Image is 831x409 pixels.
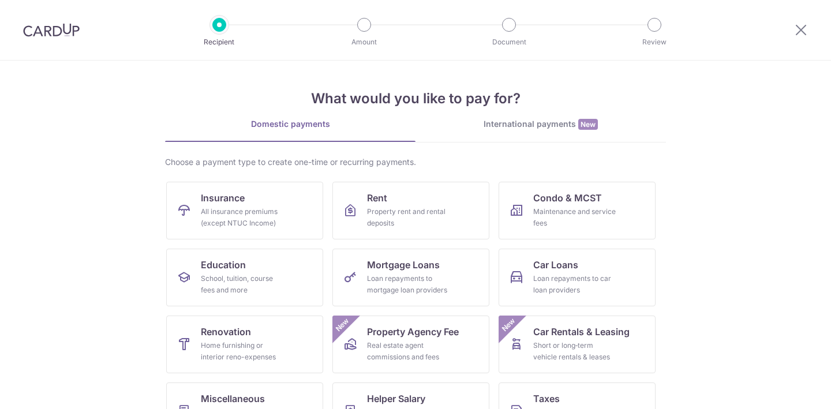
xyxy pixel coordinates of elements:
[367,258,440,272] span: Mortgage Loans
[166,182,323,239] a: InsuranceAll insurance premiums (except NTUC Income)
[533,392,560,406] span: Taxes
[333,316,352,335] span: New
[165,156,666,168] div: Choose a payment type to create one-time or recurring payments.
[578,119,598,130] span: New
[367,191,387,205] span: Rent
[499,182,656,239] a: Condo & MCSTMaintenance and service fees
[332,182,489,239] a: RentProperty rent and rental deposits
[23,23,80,37] img: CardUp
[201,191,245,205] span: Insurance
[201,392,265,406] span: Miscellaneous
[367,340,450,363] div: Real estate agent commissions and fees
[332,249,489,306] a: Mortgage LoansLoan repayments to mortgage loan providers
[533,325,630,339] span: Car Rentals & Leasing
[612,36,697,48] p: Review
[533,258,578,272] span: Car Loans
[166,316,323,373] a: RenovationHome furnishing or interior reno-expenses
[415,118,666,130] div: International payments
[499,249,656,306] a: Car LoansLoan repayments to car loan providers
[757,374,819,403] iframe: Opens a widget where you can find more information
[177,36,262,48] p: Recipient
[165,118,415,130] div: Domestic payments
[165,88,666,109] h4: What would you like to pay for?
[367,206,450,229] div: Property rent and rental deposits
[201,258,246,272] span: Education
[533,273,616,296] div: Loan repayments to car loan providers
[201,340,284,363] div: Home furnishing or interior reno-expenses
[466,36,552,48] p: Document
[533,340,616,363] div: Short or long‑term vehicle rentals & leases
[201,206,284,229] div: All insurance premiums (except NTUC Income)
[533,206,616,229] div: Maintenance and service fees
[499,316,518,335] span: New
[499,316,656,373] a: Car Rentals & LeasingShort or long‑term vehicle rentals & leasesNew
[367,273,450,296] div: Loan repayments to mortgage loan providers
[367,392,425,406] span: Helper Salary
[201,325,251,339] span: Renovation
[201,273,284,296] div: School, tuition, course fees and more
[332,316,489,373] a: Property Agency FeeReal estate agent commissions and feesNew
[166,249,323,306] a: EducationSchool, tuition, course fees and more
[367,325,459,339] span: Property Agency Fee
[533,191,602,205] span: Condo & MCST
[321,36,407,48] p: Amount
